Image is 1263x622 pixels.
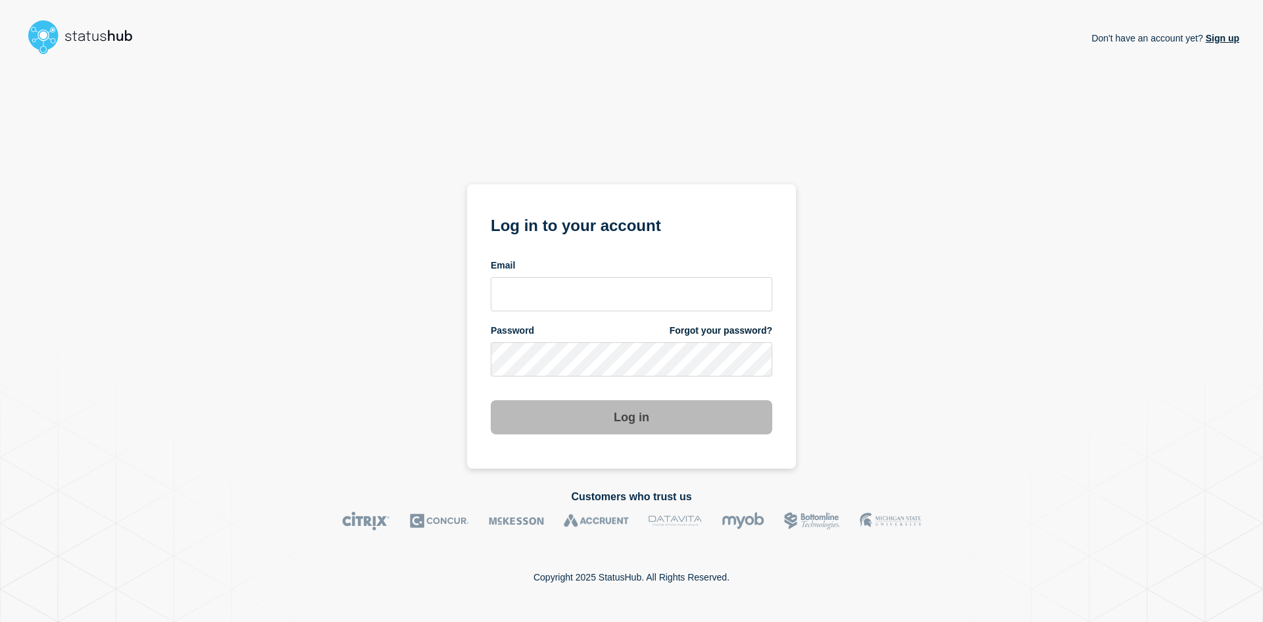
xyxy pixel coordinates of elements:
img: StatusHub logo [24,16,149,58]
a: Sign up [1203,33,1239,43]
p: Don't have an account yet? [1091,22,1239,54]
h1: Log in to your account [491,212,772,236]
p: Copyright 2025 StatusHub. All Rights Reserved. [533,572,730,583]
img: Bottomline logo [784,511,840,531]
h2: Customers who trust us [24,491,1239,503]
img: Accruent logo [564,511,629,531]
img: myob logo [722,511,764,531]
input: email input [491,277,772,311]
button: Log in [491,400,772,434]
input: password input [491,342,772,376]
span: Password [491,324,534,337]
img: Concur logo [410,511,469,531]
a: Forgot your password? [670,324,772,337]
img: McKesson logo [489,511,544,531]
img: DataVita logo [649,511,702,531]
span: Email [491,259,515,272]
img: MSU logo [860,511,921,531]
img: Citrix logo [342,511,390,531]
